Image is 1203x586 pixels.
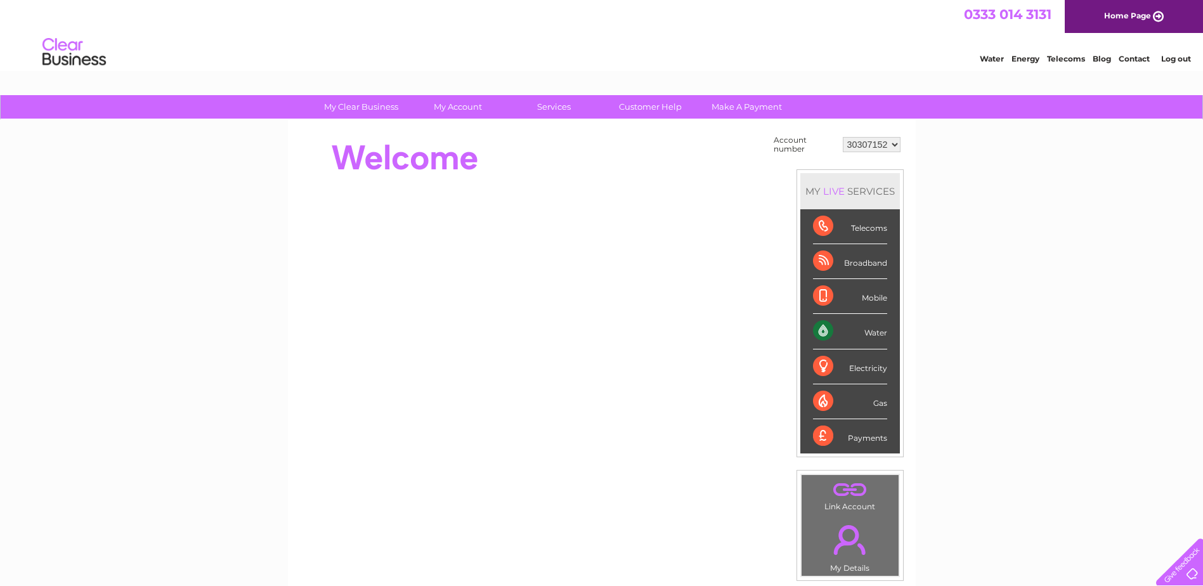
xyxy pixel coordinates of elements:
[309,95,413,119] a: My Clear Business
[302,7,902,62] div: Clear Business is a trading name of Verastar Limited (registered in [GEOGRAPHIC_DATA] No. 3667643...
[502,95,606,119] a: Services
[813,419,887,453] div: Payments
[771,133,840,157] td: Account number
[1093,54,1111,63] a: Blog
[813,349,887,384] div: Electricity
[805,518,895,562] a: .
[801,514,899,576] td: My Details
[598,95,703,119] a: Customer Help
[42,33,107,72] img: logo.png
[813,314,887,349] div: Water
[980,54,1004,63] a: Water
[1161,54,1191,63] a: Log out
[813,384,887,419] div: Gas
[813,244,887,279] div: Broadband
[1119,54,1150,63] a: Contact
[964,6,1051,22] a: 0333 014 3131
[1047,54,1085,63] a: Telecoms
[1011,54,1039,63] a: Energy
[405,95,510,119] a: My Account
[801,474,899,514] td: Link Account
[813,279,887,314] div: Mobile
[813,209,887,244] div: Telecoms
[694,95,799,119] a: Make A Payment
[805,478,895,500] a: .
[800,173,900,209] div: MY SERVICES
[821,185,847,197] div: LIVE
